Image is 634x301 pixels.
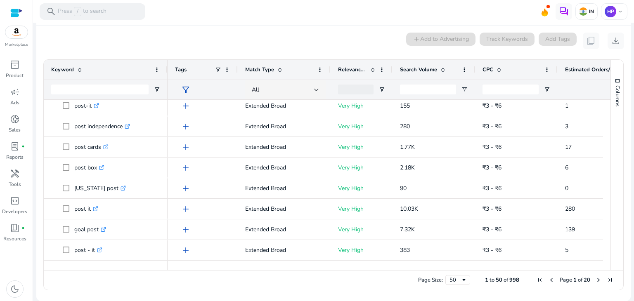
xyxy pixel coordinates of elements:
div: Previous Page [548,277,555,283]
span: 20 [584,276,590,284]
span: 155 [400,102,410,110]
p: Resources [3,235,26,242]
span: ₹3 - ₹6 [483,205,502,213]
span: search [46,7,56,16]
p: Very High [338,139,385,155]
input: Keyword Filter Input [51,85,149,94]
span: 10.03K [400,205,418,213]
p: Extended Broad [245,180,323,197]
span: Estimated Orders/Month [565,66,615,73]
p: Very High [338,221,385,238]
p: Very High [338,159,385,176]
div: Page Size [445,275,470,285]
span: 6 [565,164,568,172]
span: add [181,142,191,152]
span: ₹3 - ₹6 [483,226,502,233]
p: post independence [74,118,130,135]
span: campaign [10,87,20,97]
p: IN [587,8,594,15]
span: ₹3 - ₹6 [483,122,502,130]
span: 3 [565,122,568,130]
span: of [504,276,508,284]
p: Extended Broad [245,159,323,176]
p: Very High [338,200,385,217]
span: 0 [565,184,568,192]
span: 90 [400,184,407,192]
span: add [181,245,191,255]
span: dark_mode [10,284,20,294]
span: / [74,7,81,16]
span: fiber_manual_record [21,145,25,148]
p: Very High [338,118,385,135]
span: Keyword [51,66,74,73]
p: Extended Broad [245,221,323,238]
span: 50 [496,276,502,284]
span: inventory_2 [10,60,20,70]
p: Press to search [58,7,106,16]
span: fiber_manual_record [21,226,25,230]
p: Extended Broad [245,97,323,114]
p: Very High [338,242,385,259]
span: 1 [485,276,488,284]
button: Open Filter Menu [379,86,385,93]
span: 280 [565,205,575,213]
button: download [608,33,624,49]
span: 1 [565,102,568,110]
div: First Page [537,277,543,283]
span: 7.32K [400,226,415,233]
span: Search Volume [400,66,437,73]
div: Page Size: [418,276,443,284]
p: Extended Broad [245,118,323,135]
span: Page [560,276,572,284]
span: Columns [614,85,621,106]
span: ₹3 - ₹6 [483,184,502,192]
img: in.svg [579,7,587,16]
span: add [181,163,191,173]
p: Developers [2,208,27,215]
span: Tags [175,66,187,73]
p: Marketplace [5,42,28,48]
span: handyman [10,169,20,179]
button: Open Filter Menu [154,86,160,93]
p: [US_STATE] post [74,180,126,197]
img: amazon.svg [5,26,28,38]
p: Extended Broad [245,139,323,155]
div: 50 [449,276,461,284]
span: book_4 [10,223,20,233]
p: Product [6,72,24,79]
span: download [611,36,621,46]
button: Open Filter Menu [461,86,468,93]
span: 1.77K [400,143,415,151]
p: Ads [10,99,19,106]
p: Very High [338,180,385,197]
input: CPC Filter Input [483,85,539,94]
span: ₹3 - ₹6 [483,143,502,151]
span: ₹3 - ₹6 [483,164,502,172]
span: CPC [483,66,493,73]
p: Sales [9,126,21,134]
span: 5 [565,246,568,254]
p: Tools [9,181,21,188]
p: post - it [74,242,102,259]
span: add [181,183,191,193]
p: Reports [6,153,24,161]
div: Last Page [607,277,613,283]
span: ₹3 - ₹6 [483,246,502,254]
p: Very High [338,97,385,114]
p: [PERSON_NAME] [74,262,128,279]
span: 2.18K [400,164,415,172]
p: post box [74,159,104,176]
span: 383 [400,246,410,254]
span: add [181,122,191,132]
span: keyboard_arrow_down [617,8,624,15]
p: post it [74,200,98,217]
div: Next Page [595,277,602,283]
span: Match Type [245,66,274,73]
p: HP [605,6,616,17]
span: 280 [400,122,410,130]
p: Extended Broad [245,242,323,259]
span: 139 [565,226,575,233]
span: 17 [565,143,572,151]
span: filter_alt [181,85,191,95]
span: code_blocks [10,196,20,206]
